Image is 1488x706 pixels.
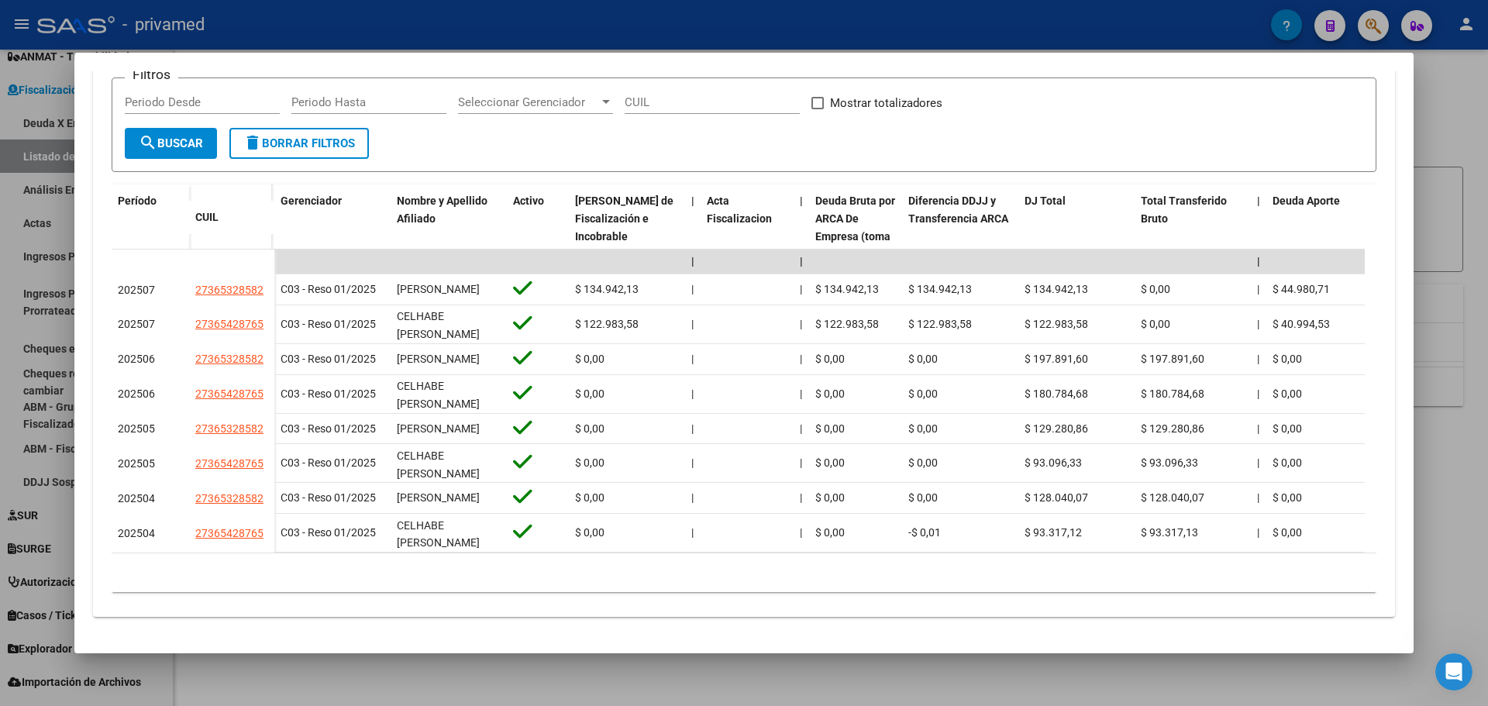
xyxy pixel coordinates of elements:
span: | [1257,526,1259,539]
span: 202506 [118,387,155,400]
span: $ 0,00 [575,422,604,435]
span: | [691,353,694,365]
datatable-header-cell: Nombre y Apellido Afiliado [391,184,507,288]
span: 202504 [118,527,155,539]
span: | [691,422,694,435]
span: Seleccionar Gerenciador [458,95,599,109]
span: $ 129.280,86 [1141,422,1204,435]
span: $ 0,00 [908,387,938,400]
span: 27365428765 [195,457,263,470]
datatable-header-cell: Activo [507,184,569,288]
span: [PERSON_NAME] [397,353,480,365]
span: | [800,422,802,435]
span: | [800,195,803,207]
span: | [800,456,802,469]
span: $ 0,00 [1273,491,1302,504]
span: $ 180.784,68 [1025,387,1088,400]
span: | [800,353,802,365]
span: C03 - Reso 01/2025 [281,387,376,400]
span: $ 0,00 [815,526,845,539]
span: [PERSON_NAME] de Fiscalización e Incobrable [575,195,673,243]
span: C03 - Reso 01/2025 [281,318,376,330]
span: 202506 [118,353,155,365]
span: $ 128.040,07 [1141,491,1204,504]
datatable-header-cell: Deuda Bruta Neto de Fiscalización e Incobrable [569,184,685,288]
span: $ 0,00 [1273,387,1302,400]
span: | [800,283,802,295]
span: $ 122.983,58 [575,318,639,330]
iframe: Intercom live chat [1435,653,1472,691]
span: CELHABE [PERSON_NAME] [397,380,480,410]
span: $ 93.096,33 [1141,456,1198,469]
span: Deuda Bruta por ARCA De Empresa (toma en cuenta todos los afiliados) [815,195,895,277]
span: $ 0,00 [575,491,604,504]
span: 202507 [118,318,155,330]
span: | [1257,283,1259,295]
span: Gerenciador [281,195,342,207]
span: C03 - Reso 01/2025 [281,283,376,295]
span: 202504 [118,492,155,505]
span: | [691,491,694,504]
span: 202505 [118,457,155,470]
datatable-header-cell: Gerenciador [274,184,391,288]
datatable-header-cell: | [794,184,809,288]
datatable-header-cell: CUIL [189,201,274,234]
datatable-header-cell: Acta Fiscalizacion [701,184,794,288]
span: $ 0,00 [815,353,845,365]
span: $ 0,00 [1273,526,1302,539]
span: $ 134.942,13 [908,283,972,295]
span: C03 - Reso 01/2025 [281,526,376,539]
span: 27365328582 [195,422,263,435]
span: CELHABE [PERSON_NAME] [397,449,480,480]
button: Borrar Filtros [229,128,369,159]
span: Total Transferido Bruto [1141,195,1227,225]
span: $ 0,00 [908,491,938,504]
span: $ 40.994,53 [1273,318,1330,330]
span: 202505 [118,422,155,435]
span: C03 - Reso 01/2025 [281,491,376,504]
span: $ 0,00 [1141,318,1170,330]
span: $ 0,00 [1273,353,1302,365]
span: 27365328582 [195,492,263,505]
span: $ 0,00 [815,422,845,435]
span: $ 122.983,58 [908,318,972,330]
span: Buscar [139,136,203,150]
span: 27365328582 [195,353,263,365]
span: | [691,318,694,330]
span: | [800,526,802,539]
datatable-header-cell: | [685,184,701,288]
span: $ 134.942,13 [575,283,639,295]
span: [PERSON_NAME] [397,283,480,295]
datatable-header-cell: Diferencia DDJJ y Transferencia ARCA [902,184,1018,288]
h3: Filtros [125,66,178,83]
span: C03 - Reso 01/2025 [281,456,376,469]
span: Acta Fiscalizacion [707,195,772,225]
span: $ 0,00 [815,491,845,504]
span: $ 134.942,13 [1025,283,1088,295]
span: $ 134.942,13 [815,283,879,295]
span: Deuda Aporte [1273,195,1340,207]
span: | [1257,456,1259,469]
span: | [1257,387,1259,400]
span: | [691,195,694,207]
span: CELHABE [PERSON_NAME] [397,310,480,340]
span: DJ Total [1025,195,1066,207]
span: $ 197.891,60 [1141,353,1204,365]
span: | [800,387,802,400]
span: | [691,526,694,539]
span: 27365428765 [195,387,263,400]
span: | [691,283,694,295]
span: -$ 0,01 [908,526,941,539]
datatable-header-cell: Período [112,184,189,250]
span: 27365428765 [195,318,263,330]
span: Mostrar totalizadores [830,94,942,112]
span: $ 0,00 [815,387,845,400]
span: CUIL [195,211,219,223]
span: $ 122.983,58 [1025,318,1088,330]
span: $ 0,00 [575,387,604,400]
span: $ 0,00 [908,422,938,435]
span: Período [118,195,157,207]
span: $ 0,00 [575,353,604,365]
datatable-header-cell: | [1251,184,1266,288]
span: 27365328582 [195,284,263,296]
